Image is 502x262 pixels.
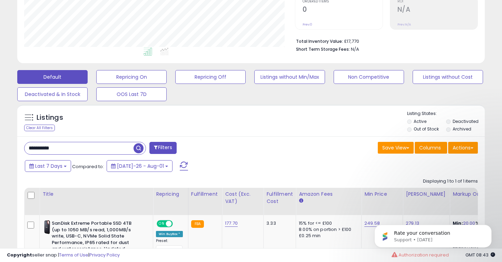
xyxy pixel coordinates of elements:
[299,191,358,198] div: Amazon Fees
[17,87,88,101] button: Deactivated & In Stock
[25,160,71,172] button: Last 7 Days
[266,191,293,205] div: Fulfillment Cost
[89,252,120,258] a: Privacy Policy
[414,118,426,124] label: Active
[448,142,478,154] button: Actions
[175,70,246,84] button: Repricing Off
[303,22,312,27] small: Prev: 0
[225,220,238,227] a: 177.70
[351,46,359,52] span: N/A
[299,226,356,233] div: 8.00% on portion > £100
[296,46,350,52] b: Short Term Storage Fees:
[453,118,479,124] label: Deactivated
[7,252,120,259] div: seller snap | |
[378,142,414,154] button: Save View
[266,220,291,226] div: 3.33
[17,70,88,84] button: Default
[334,70,404,84] button: Non Competitive
[35,163,62,169] span: Last 7 Days
[299,233,356,239] div: £0.25 min
[413,70,483,84] button: Listings without Cost
[406,191,447,198] div: [PERSON_NAME]
[364,210,502,259] iframe: Intercom notifications message
[397,6,478,15] h2: N/A
[397,22,411,27] small: Prev: N/A
[72,163,104,170] span: Compared to:
[7,252,32,258] strong: Copyright
[423,178,478,185] div: Displaying 1 to 1 of 1 items
[157,221,166,227] span: ON
[299,198,303,204] small: Amazon Fees.
[225,191,260,205] div: Cost (Exc. VAT)
[172,221,183,227] span: OFF
[107,160,173,172] button: [DATE]-26 - Aug-01
[96,87,167,101] button: OOS Last 7D
[414,126,439,132] label: Out of Stock
[156,231,183,237] div: Win BuyBox *
[299,220,356,226] div: 15% for <= £100
[156,239,183,254] div: Preset:
[44,220,50,234] img: 41sDDNFcrcL._SL40_.jpg
[117,163,164,169] span: [DATE]-26 - Aug-01
[453,126,471,132] label: Archived
[296,38,343,44] b: Total Inventory Value:
[24,125,55,131] div: Clear All Filters
[296,37,473,45] li: £17,770
[52,220,136,260] b: SanDisk Extreme Portable SSD 4TB (up to 1050 MB/s read, 1,000MB/s write, USB-C, NVMe Solid State ...
[254,70,325,84] button: Listings without Min/Max
[303,6,383,15] h2: 0
[407,110,485,117] p: Listing States:
[419,144,441,151] span: Columns
[415,142,447,154] button: Columns
[96,70,167,84] button: Repricing On
[149,142,176,154] button: Filters
[191,220,204,228] small: FBA
[37,113,63,123] h5: Listings
[156,191,185,198] div: Repricing
[59,252,88,258] a: Terms of Use
[364,191,400,198] div: Min Price
[42,191,150,198] div: Title
[191,191,219,198] div: Fulfillment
